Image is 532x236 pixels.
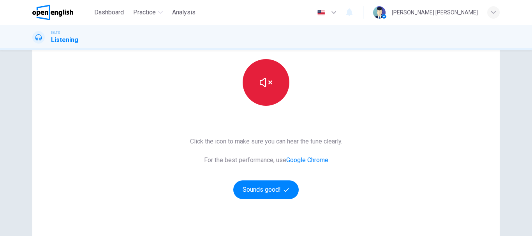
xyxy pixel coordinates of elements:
img: OpenEnglish logo [32,5,73,20]
span: Practice [133,8,156,17]
span: Analysis [172,8,196,17]
span: For the best performance, use [190,156,342,165]
img: en [316,10,326,16]
span: Click the icon to make sure you can hear the tune clearly. [190,137,342,146]
button: Analysis [169,5,199,19]
button: Sounds good! [233,180,299,199]
a: Google Chrome [286,156,328,164]
img: Profile picture [373,6,386,19]
a: OpenEnglish logo [32,5,91,20]
h1: Listening [51,35,78,45]
span: IELTS [51,30,60,35]
span: Dashboard [94,8,124,17]
button: Dashboard [91,5,127,19]
div: [PERSON_NAME] [PERSON_NAME] [392,8,478,17]
button: Practice [130,5,166,19]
